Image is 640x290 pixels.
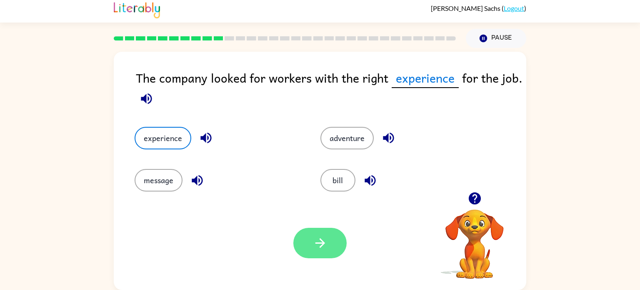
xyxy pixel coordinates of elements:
button: Pause [466,29,526,48]
span: [PERSON_NAME] Sachs [431,4,502,12]
button: bill [320,169,355,192]
div: The company looked for workers with the right for the job. [136,68,526,110]
button: adventure [320,127,374,149]
button: experience [135,127,191,149]
video: Your browser must support playing .mp4 files to use Literably. Please try using another browser. [433,197,516,280]
div: ( ) [431,4,526,12]
a: Logout [504,4,524,12]
button: message [135,169,182,192]
span: experience [392,68,459,88]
